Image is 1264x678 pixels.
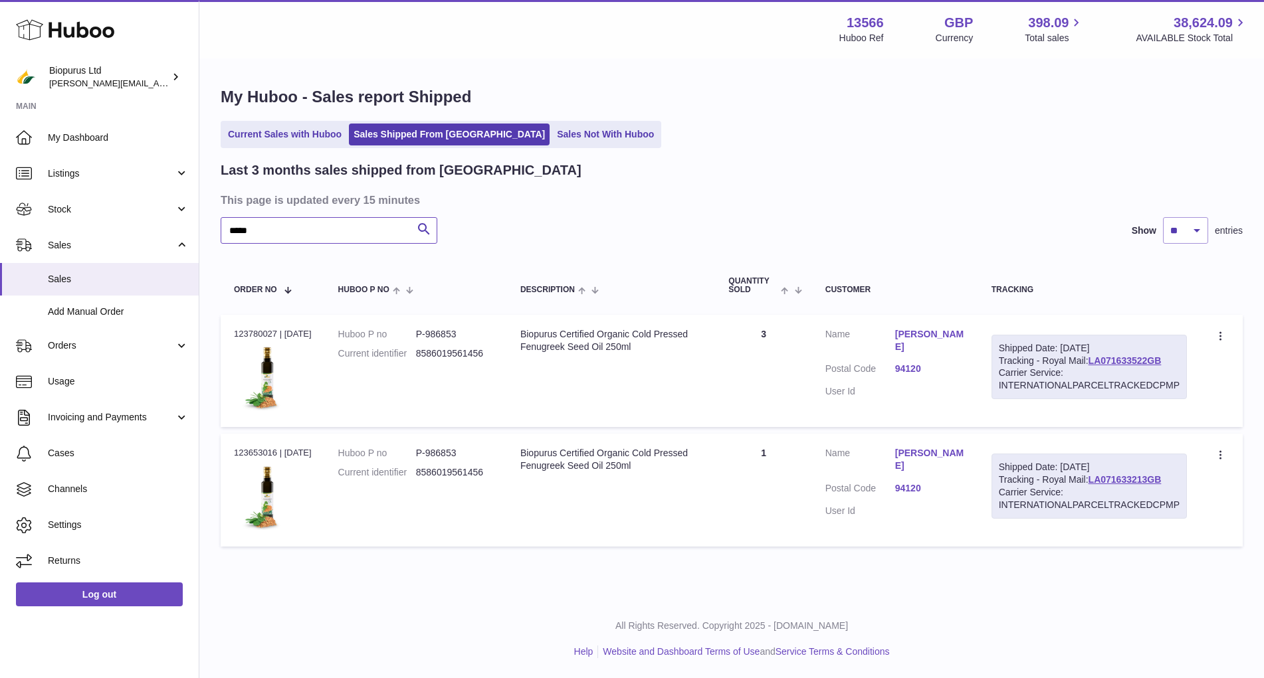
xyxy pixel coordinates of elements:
a: 398.09 Total sales [1025,14,1084,44]
dt: User Id [825,505,895,517]
div: 123780027 | [DATE] [234,328,312,340]
dt: Name [825,328,895,357]
span: Cases [48,447,189,460]
a: 94120 [895,482,965,495]
div: Biopurus Certified Organic Cold Pressed Fenugreek Seed Oil 250ml [520,328,702,353]
dd: 8586019561456 [416,466,494,479]
dd: P-986853 [416,328,494,341]
div: Tracking - Royal Mail: [992,335,1187,400]
dd: 8586019561456 [416,347,494,360]
a: Current Sales with Huboo [223,124,346,145]
div: 123653016 | [DATE] [234,447,312,459]
span: Quantity Sold [728,277,778,294]
dt: User Id [825,385,895,398]
h3: This page is updated every 15 minutes [221,193,1239,207]
span: 38,624.09 [1174,14,1233,32]
span: Settings [48,519,189,531]
div: Carrier Service: INTERNATIONALPARCELTRACKEDCPMP [999,486,1180,511]
a: 94120 [895,363,965,375]
dt: Huboo P no [338,328,416,341]
dt: Postal Code [825,482,895,498]
img: peter@biopurus.co.uk [16,67,36,87]
span: Huboo P no [338,286,389,294]
span: Channels [48,483,189,495]
a: Sales Not With Huboo [552,124,659,145]
a: LA071633522GB [1089,355,1162,366]
div: Biopurus Ltd [49,64,169,90]
span: 398.09 [1028,14,1069,32]
span: Order No [234,286,277,294]
span: [PERSON_NAME][EMAIL_ADDRESS][DOMAIN_NAME] [49,78,266,88]
li: and [598,645,889,658]
a: [PERSON_NAME] [895,328,965,353]
dd: P-986853 [416,447,494,460]
a: Service Terms & Conditions [776,646,890,657]
a: Log out [16,582,183,606]
p: All Rights Reserved. Copyright 2025 - [DOMAIN_NAME] [210,620,1253,632]
a: Website and Dashboard Terms of Use [603,646,760,657]
td: 3 [715,315,811,427]
h2: Last 3 months sales shipped from [GEOGRAPHIC_DATA] [221,161,581,179]
span: Sales [48,239,175,252]
a: Sales Shipped From [GEOGRAPHIC_DATA] [349,124,550,145]
span: My Dashboard [48,131,189,144]
div: Currency [936,32,974,44]
dt: Huboo P no [338,447,416,460]
dt: Current identifier [338,466,416,479]
span: Sales [48,273,189,286]
span: Description [520,286,575,294]
div: Customer [825,286,965,294]
img: 135661717147559.jpg [234,464,300,530]
a: LA071633213GB [1089,474,1162,485]
span: Listings [48,167,175,180]
td: 1 [715,434,811,546]
strong: 13566 [847,14,884,32]
span: Add Manual Order [48,305,189,318]
a: Help [574,646,593,657]
a: [PERSON_NAME] [895,447,965,472]
span: Usage [48,375,189,388]
img: 135661717147559.jpg [234,344,300,410]
h1: My Huboo - Sales report Shipped [221,86,1243,108]
div: Tracking [992,286,1187,294]
div: Tracking - Royal Mail: [992,454,1187,519]
dt: Postal Code [825,363,895,379]
strong: GBP [944,14,973,32]
span: AVAILABLE Stock Total [1136,32,1248,44]
a: 38,624.09 AVAILABLE Stock Total [1136,14,1248,44]
div: Shipped Date: [DATE] [999,461,1180,473]
label: Show [1132,224,1156,237]
span: Total sales [1025,32,1084,44]
span: Invoicing and Payments [48,411,175,424]
div: Huboo Ref [839,32,884,44]
div: Shipped Date: [DATE] [999,342,1180,355]
div: Biopurus Certified Organic Cold Pressed Fenugreek Seed Oil 250ml [520,447,702,472]
span: Stock [48,203,175,216]
dt: Name [825,447,895,475]
div: Carrier Service: INTERNATIONALPARCELTRACKEDCPMP [999,367,1180,392]
span: Orders [48,339,175,352]
span: entries [1215,224,1243,237]
dt: Current identifier [338,347,416,360]
span: Returns [48,554,189,567]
